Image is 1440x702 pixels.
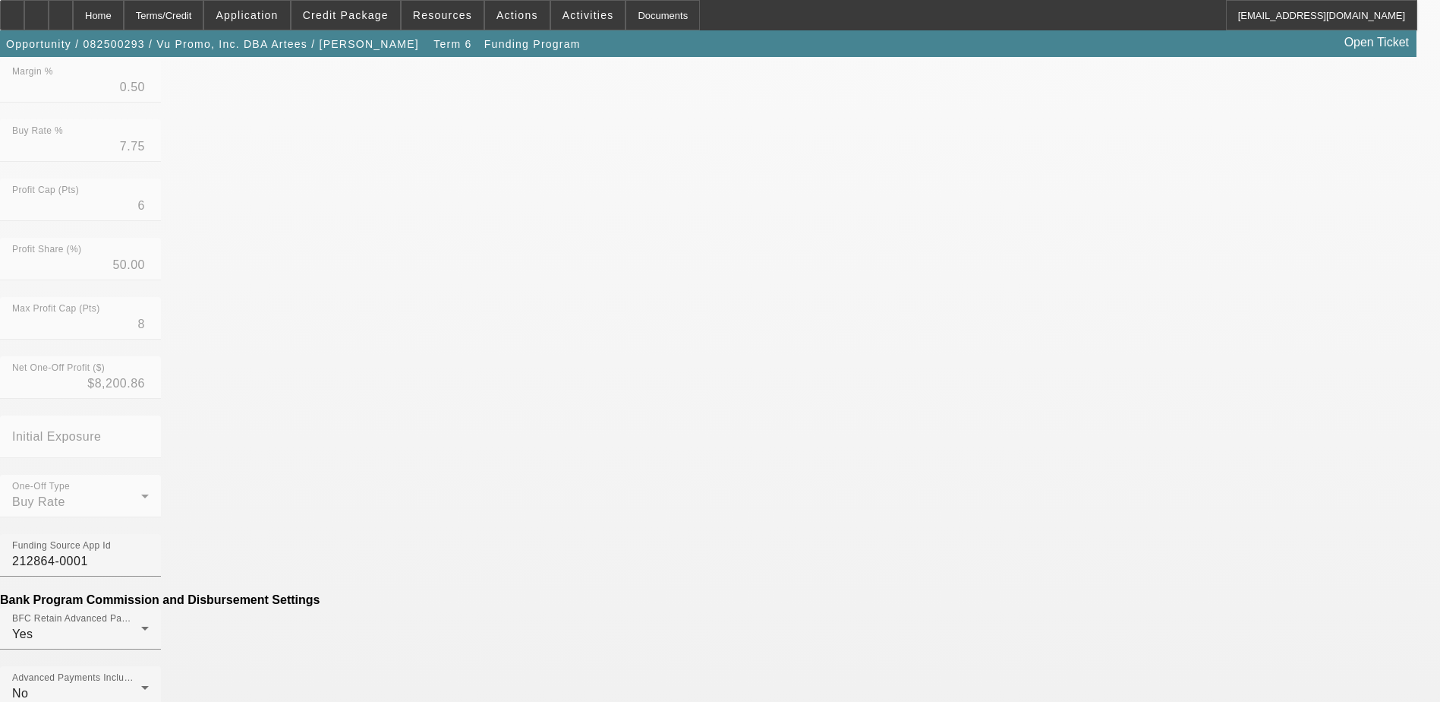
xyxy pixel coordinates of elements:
[12,363,105,373] mat-label: Net One-Off Profit ($)
[12,430,101,443] mat-label: Initial Exposure
[1338,30,1415,55] a: Open Ticket
[485,1,550,30] button: Actions
[12,541,111,551] mat-label: Funding Source App Id
[12,614,153,624] mat-label: BFC Retain Advanced Payments
[12,687,28,700] span: No
[402,1,484,30] button: Resources
[484,38,581,50] span: Funding Program
[12,482,70,492] mat-label: One-Off Type
[291,1,400,30] button: Credit Package
[433,38,471,50] span: Term 6
[496,9,538,21] span: Actions
[12,673,216,683] mat-label: Advanced Payments Include in Bank Profit Cap
[6,38,419,50] span: Opportunity / 082500293 / Vu Promo, Inc. DBA Artees / [PERSON_NAME]
[12,245,81,255] mat-label: Profit Share (%)
[481,30,585,58] button: Funding Program
[551,1,625,30] button: Activities
[428,30,477,58] button: Term 6
[12,304,100,314] mat-label: Max Profit Cap (Pts)
[12,185,79,195] mat-label: Profit Cap (Pts)
[303,9,389,21] span: Credit Package
[12,126,63,136] mat-label: Buy Rate %
[413,9,472,21] span: Resources
[204,1,289,30] button: Application
[216,9,278,21] span: Application
[562,9,614,21] span: Activities
[12,67,53,77] mat-label: Margin %
[12,628,33,640] span: Yes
